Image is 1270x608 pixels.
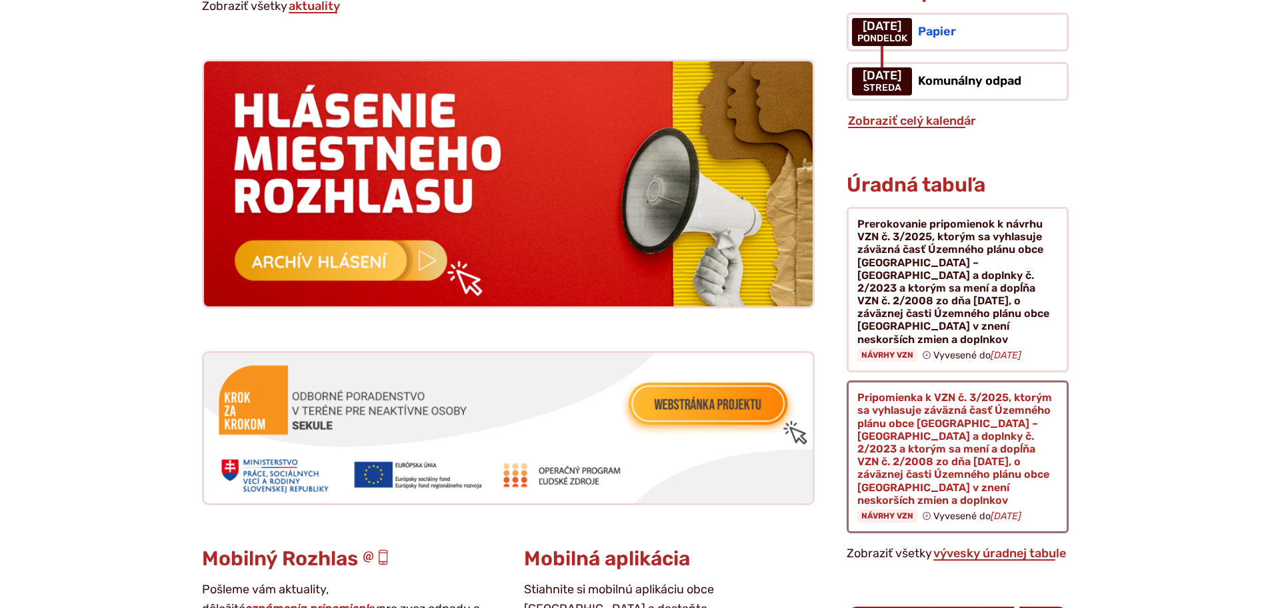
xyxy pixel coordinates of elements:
span: pondelok [857,33,907,44]
h3: Mobilná aplikácia [524,548,815,570]
h3: Mobilný Rozhlas [202,548,493,570]
span: [DATE] [857,20,907,33]
span: streda [863,83,901,93]
a: Prerokovanie pripomienok k návrhu VZN č. 3/2025, ktorým sa vyhlasuje záväzná časť Územného plánu ... [847,207,1068,372]
span: Komunálny odpad [918,73,1021,88]
h3: Úradná tabuľa [847,174,985,196]
a: Pripomienka k VZN č. 3/2025, ktorým sa vyhlasuje záväzná časť Územného plánu obce [GEOGRAPHIC_DAT... [847,380,1068,533]
span: Papier [918,24,956,39]
a: Papier [DATE] pondelok [847,13,1068,51]
span: [DATE] [863,69,901,83]
a: Zobraziť celý kalendár [847,113,977,128]
a: Zobraziť celú úradnú tabuľu [932,546,1067,561]
p: Zobraziť všetky [847,544,1068,564]
a: Komunálny odpad [DATE] streda [847,62,1068,101]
